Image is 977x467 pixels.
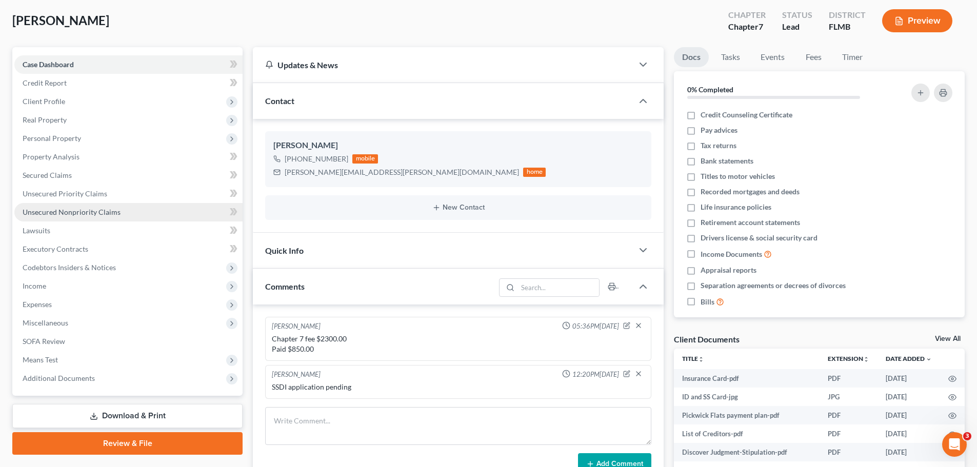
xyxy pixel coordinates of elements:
td: Discover Judgment-Stipulation-pdf [674,443,820,461]
a: Property Analysis [14,148,243,166]
span: Titles to motor vehicles [701,171,775,181]
a: Download & Print [12,404,243,428]
div: [PHONE_NUMBER] [285,154,348,164]
a: SOFA Review [14,332,243,351]
td: JPG [820,388,878,406]
span: Tax returns [701,140,736,151]
a: Extensionunfold_more [828,355,869,362]
td: [DATE] [878,369,940,388]
a: Tasks [713,47,748,67]
span: Comments [265,281,305,291]
span: Real Property [23,115,67,124]
a: Titleunfold_more [682,355,704,362]
div: Chapter [728,9,766,21]
div: District [829,9,866,21]
span: Client Profile [23,97,65,106]
span: Pay advices [701,125,737,135]
div: Status [782,9,812,21]
td: PDF [820,424,878,443]
span: Additional Documents [23,374,95,382]
a: Events [752,47,793,67]
a: Credit Report [14,74,243,92]
span: Personal Property [23,134,81,143]
iframe: Intercom live chat [942,432,967,457]
span: Income [23,281,46,290]
a: Date Added expand_more [886,355,932,362]
td: [DATE] [878,388,940,406]
strong: 0% Completed [687,85,733,94]
td: [DATE] [878,424,940,443]
span: Lawsuits [23,226,50,235]
button: Preview [882,9,952,32]
span: SOFA Review [23,337,65,346]
span: Credit Counseling Certificate [701,110,792,120]
div: home [523,168,546,177]
td: Pickwick Flats payment plan-pdf [674,406,820,424]
span: Recorded mortgages and deeds [701,187,800,197]
span: Case Dashboard [23,60,74,69]
span: 12:20PM[DATE] [572,370,619,379]
span: Quick Info [265,246,304,255]
a: Secured Claims [14,166,243,185]
div: [PERSON_NAME] [272,321,321,332]
span: Unsecured Nonpriority Claims [23,208,121,216]
a: Review & File [12,432,243,455]
input: Search... [518,279,600,296]
a: Docs [674,47,709,67]
div: Client Documents [674,334,740,344]
td: [DATE] [878,406,940,424]
span: Codebtors Insiders & Notices [23,263,116,272]
span: Life insurance policies [701,202,771,212]
div: Updates & News [265,59,621,70]
div: [PERSON_NAME] [273,139,643,152]
div: mobile [352,154,378,164]
span: Appraisal reports [701,265,756,275]
span: Income Documents [701,249,762,259]
i: unfold_more [698,356,704,362]
span: Secured Claims [23,171,72,179]
span: Property Analysis [23,152,79,161]
td: [DATE] [878,443,940,461]
i: expand_more [926,356,932,362]
span: Contact [265,96,294,106]
a: Case Dashboard [14,55,243,74]
a: Unsecured Nonpriority Claims [14,203,243,221]
span: Drivers license & social security card [701,233,818,243]
td: ID and SS Card-jpg [674,388,820,406]
a: Executory Contracts [14,240,243,258]
div: Lead [782,21,812,33]
a: View All [935,335,961,342]
span: [PERSON_NAME] [12,13,109,28]
div: [PERSON_NAME][EMAIL_ADDRESS][PERSON_NAME][DOMAIN_NAME] [285,167,519,177]
div: Chapter 7 fee $2300.00 Paid $850.00 [272,334,645,354]
span: Separation agreements or decrees of divorces [701,280,846,291]
span: Unsecured Priority Claims [23,189,107,198]
div: Chapter [728,21,766,33]
td: Insurance Card-pdf [674,369,820,388]
div: [PERSON_NAME] [272,370,321,380]
div: FLMB [829,21,866,33]
span: 7 [759,22,763,31]
span: Retirement account statements [701,217,800,228]
span: Bank statements [701,156,753,166]
td: PDF [820,406,878,424]
span: 3 [963,432,971,440]
span: Bills [701,297,714,307]
span: Credit Report [23,78,67,87]
span: Executory Contracts [23,245,88,253]
i: unfold_more [863,356,869,362]
div: SSDI application pending [272,382,645,392]
span: 05:36PM[DATE] [572,321,619,331]
td: PDF [820,443,878,461]
a: Unsecured Priority Claims [14,185,243,203]
a: Timer [834,47,871,67]
span: Means Test [23,355,58,364]
span: Expenses [23,300,52,309]
a: Lawsuits [14,221,243,240]
button: New Contact [273,204,643,212]
td: PDF [820,369,878,388]
a: Fees [797,47,830,67]
span: Miscellaneous [23,318,68,327]
td: List of Creditors-pdf [674,424,820,443]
